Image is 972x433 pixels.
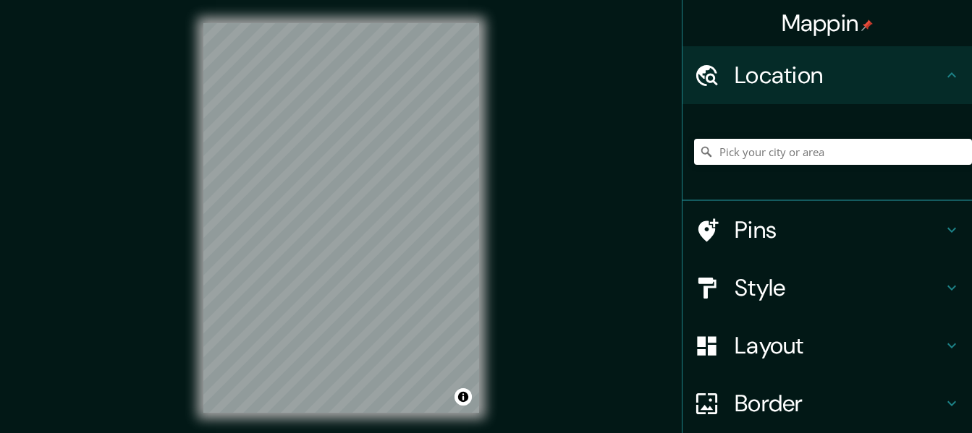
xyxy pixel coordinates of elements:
[682,374,972,432] div: Border
[735,331,943,360] h4: Layout
[455,388,472,406] button: Toggle attribution
[682,259,972,317] div: Style
[694,139,972,165] input: Pick your city or area
[861,20,873,31] img: pin-icon.png
[203,23,479,413] canvas: Map
[735,389,943,418] h4: Border
[735,215,943,244] h4: Pins
[782,9,874,38] h4: Mappin
[682,46,972,104] div: Location
[682,317,972,374] div: Layout
[735,273,943,302] h4: Style
[682,201,972,259] div: Pins
[735,61,943,90] h4: Location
